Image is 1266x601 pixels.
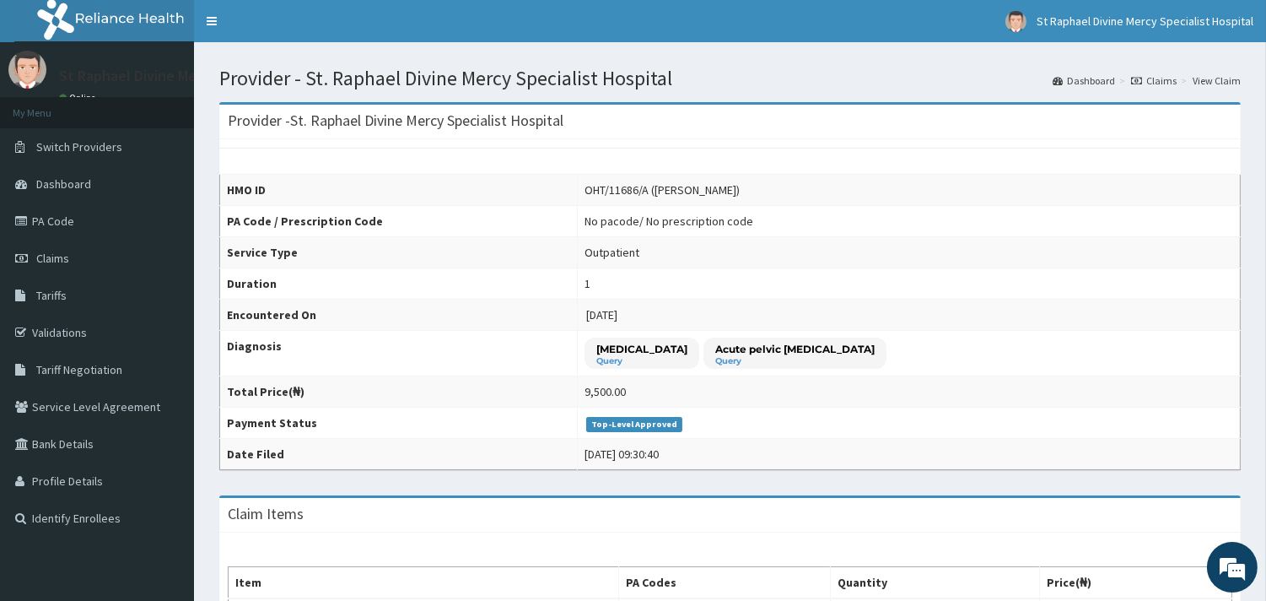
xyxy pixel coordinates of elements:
small: Query [715,357,875,365]
th: Quantity [830,567,1039,599]
span: Switch Providers [36,139,122,154]
div: 1 [585,275,590,292]
h3: Provider - St. Raphael Divine Mercy Specialist Hospital [228,113,563,128]
div: [DATE] 09:30:40 [585,446,659,463]
th: Encountered On [220,300,578,331]
div: 9,500.00 [585,383,626,400]
div: No pacode / No prescription code [585,213,753,230]
span: [DATE] [586,307,617,322]
a: Claims [1131,73,1177,88]
a: Dashboard [1053,73,1115,88]
h1: Provider - St. Raphael Divine Mercy Specialist Hospital [219,68,1241,89]
th: Service Type [220,237,578,268]
span: Dashboard [36,176,91,192]
img: d_794563401_company_1708531726252_794563401 [31,84,68,127]
img: User Image [1005,11,1026,32]
th: Price(₦) [1039,567,1231,599]
h3: Claim Items [228,506,304,522]
th: Item [229,567,619,599]
textarea: Type your message and hit 'Enter' [8,412,321,471]
span: We're online! [98,188,233,359]
a: View Claim [1193,73,1241,88]
span: Tariffs [36,288,67,303]
p: Acute pelvic [MEDICAL_DATA] [715,342,875,356]
span: Top-Level Approved [586,417,683,432]
span: Claims [36,251,69,266]
div: Chat with us now [88,95,283,116]
th: Date Filed [220,439,578,470]
th: Duration [220,268,578,300]
p: St Raphael Divine Mercy Specialist Hospital [59,68,344,84]
div: Outpatient [585,244,639,261]
div: Minimize live chat window [277,8,317,49]
th: PA Codes [618,567,830,599]
span: Tariff Negotiation [36,362,122,377]
th: PA Code / Prescription Code [220,206,578,237]
th: Total Price(₦) [220,376,578,408]
span: St Raphael Divine Mercy Specialist Hospital [1037,14,1253,29]
p: [MEDICAL_DATA] [596,342,687,356]
th: Diagnosis [220,331,578,376]
div: OHT/11686/A ([PERSON_NAME]) [585,181,740,198]
th: HMO ID [220,175,578,206]
th: Payment Status [220,408,578,439]
small: Query [596,357,687,365]
img: User Image [8,51,46,89]
a: Online [59,92,100,104]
